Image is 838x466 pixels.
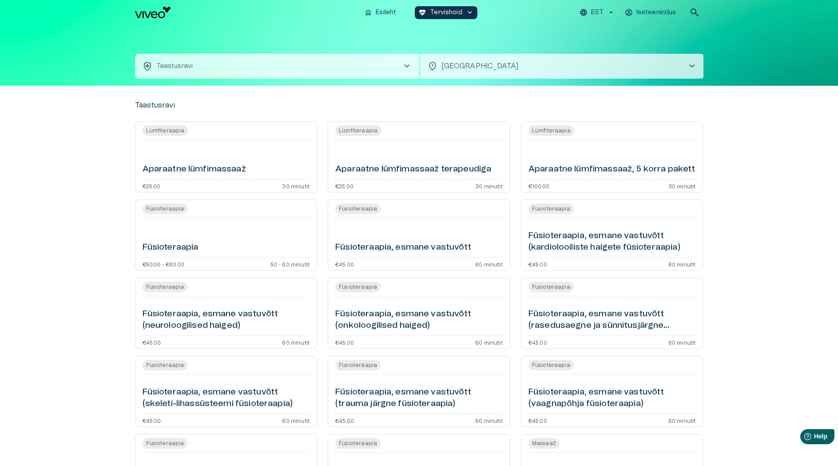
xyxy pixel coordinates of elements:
p: €45.00 [335,261,354,267]
p: €45.00 [528,339,547,345]
p: 60 minutit [475,261,503,267]
a: Open service booking details [521,278,703,349]
span: keyboard_arrow_down [466,8,474,16]
h6: Füsioteraapia, esmane vastuvõtt (neuroloogilised haiged) [143,308,310,332]
span: Lümfiteraapia [335,127,381,135]
p: €45.00 [143,418,161,423]
h6: Aparaatne lümfimassaaž, 5 korra pakett [528,163,695,175]
h6: Füsioteraapia [143,242,199,254]
a: Open service booking details [328,121,510,192]
a: Open service booking details [135,356,318,427]
button: health_and_safetyTaastusravichevron_right [135,54,419,79]
span: Füsioteraapia [143,205,188,213]
span: Füsioteraapia [335,361,381,369]
span: Füsioteraapia [528,283,574,291]
a: Open service booking details [521,199,703,271]
p: €25.00 [143,183,161,188]
p: [GEOGRAPHIC_DATA] [441,61,672,72]
p: €25.00 [335,183,353,188]
a: Open service booking details [328,199,510,271]
p: €45.00 [528,261,547,267]
span: location_on [427,61,438,72]
p: 30 minutit [475,183,503,188]
a: Open service booking details [135,121,318,192]
h6: Füsioteraapia, esmane vastuvõtt (vaagnapõhja füsioteraapia) [528,386,696,410]
span: Füsioteraapia [528,205,574,213]
iframe: Help widget launcher [769,426,838,450]
span: Füsioteraapia [143,361,188,369]
p: 50 - 60 minutit [270,261,310,267]
span: Füsioteraapia [143,283,188,291]
p: €45.00 [335,339,354,345]
h6: Aparaatne lümfimassaaž [143,163,246,175]
p: 60 minutit [475,339,503,345]
h6: Füsioteraapia, esmane vastuvõtt (skeleti-lihassüsteemi füsioteraapia) [143,386,310,410]
p: 60 minutit [668,261,696,267]
span: Füsioteraapia [143,439,188,447]
span: Lümfiteraapia [528,127,574,135]
p: €45.00 [143,339,161,345]
span: Massaaž [528,439,560,447]
span: Füsioteraapia [528,361,574,369]
button: EST [578,6,616,19]
button: open search modal [686,4,703,21]
h6: Füsioteraapia, esmane vastuvõtt (rasedusaegne ja sünnitusjärgne füsioteraapia) [528,308,696,332]
span: chevron_right [401,61,412,72]
a: Navigate to homepage [135,7,357,18]
p: 60 minutit [475,418,503,423]
p: Iseteenindus [636,8,676,17]
a: Open service booking details [135,278,318,349]
h6: Füsioteraapia, esmane vastuvõtt (trauma järgne füsioteraapia) [335,386,503,410]
a: Open service booking details [521,121,703,192]
span: Lümfiteraapia [143,127,188,135]
img: Viveo logo [135,7,171,18]
p: Esileht [376,8,396,17]
span: Füsioteraapia [335,439,381,447]
p: €45.00 [335,418,354,423]
p: 30 minutit [668,183,696,188]
button: ecg_heartTervishoidkeyboard_arrow_down [415,6,477,19]
h6: Aparaatne lümfimassaaž terapeudiga [335,163,491,175]
p: Taastusravi [135,100,175,111]
p: €100.00 [528,183,549,188]
p: 60 minutit [282,339,310,345]
p: €50.00 - €60.00 [143,261,185,267]
a: Open service booking details [521,356,703,427]
p: 30 minutit [282,183,310,188]
span: chevron_right [687,61,697,72]
span: search [689,7,700,18]
span: health_and_safety [142,61,153,72]
h6: Füsioteraapia, esmane vastuvõtt (onkoloogilised haiged) [335,308,503,332]
button: homeEsileht [361,6,401,19]
p: Taastusravi [156,62,193,71]
p: EST [591,8,603,17]
span: Füsioteraapia [335,205,381,213]
button: Iseteenindus [624,6,679,19]
h6: Füsioteraapia, esmane vastuvõtt [335,242,471,254]
span: Füsioteraapia [335,283,381,291]
span: ecg_heart [418,8,426,16]
a: Open service booking details [328,356,510,427]
p: €45.00 [528,418,547,423]
p: 60 minutit [282,418,310,423]
p: 60 minutit [668,339,696,345]
p: Tervishoid [430,8,462,17]
a: Open service booking details [328,278,510,349]
span: home [364,8,372,16]
h6: Füsioteraapia, esmane vastuvõtt (kardiolooiliste haigete füsioteraapia) [528,230,696,254]
p: 60 minutit [668,418,696,423]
